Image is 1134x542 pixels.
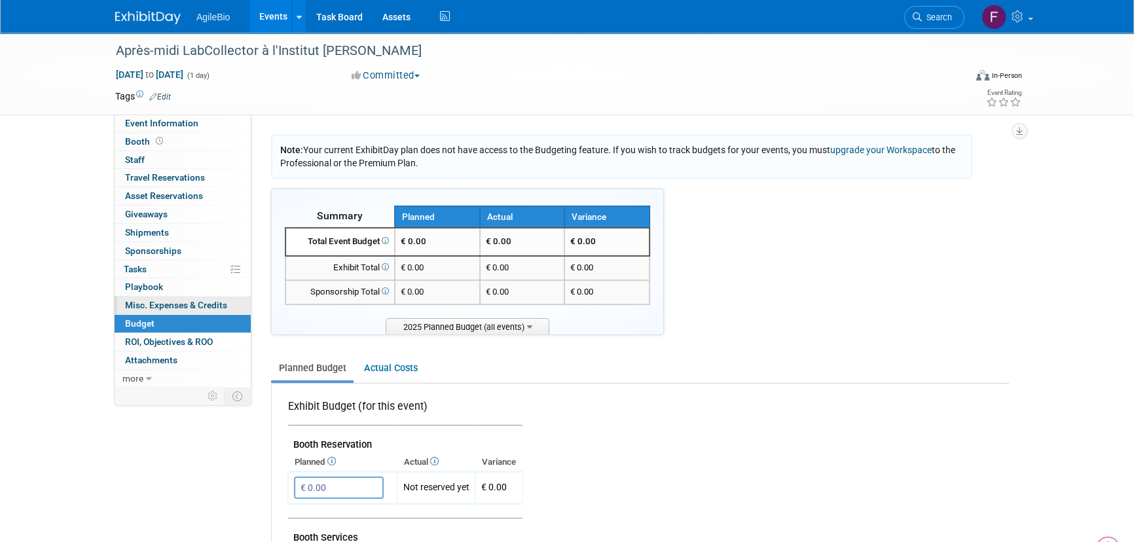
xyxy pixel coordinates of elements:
[386,318,549,334] span: 2025 Planned Budget (all events)
[122,373,143,384] span: more
[401,262,424,272] span: € 0.00
[904,6,964,29] a: Search
[401,236,426,246] span: € 0.00
[986,90,1021,96] div: Event Rating
[271,356,354,380] a: Planned Budget
[125,281,163,292] span: Playbook
[125,209,168,219] span: Giveaways
[397,472,475,504] td: Not reserved yet
[280,145,303,155] span: Note:
[395,206,480,228] th: Planned
[481,482,507,492] span: € 0.00
[280,145,955,168] span: Your current ExhibitDay plan does not have access to the Budgeting feature. If you wish to track ...
[149,92,171,101] a: Edit
[115,151,251,169] a: Staff
[115,11,181,24] img: ExhibitDay
[288,453,397,471] th: Planned
[115,69,184,81] span: [DATE] [DATE]
[115,242,251,260] a: Sponsorships
[115,133,251,151] a: Booth
[976,70,989,81] img: Format-Inperson.png
[115,261,251,278] a: Tasks
[115,370,251,388] a: more
[115,352,251,369] a: Attachments
[125,136,166,147] span: Booth
[480,228,565,256] td: € 0.00
[397,453,475,471] th: Actual
[125,118,198,128] span: Event Information
[291,262,389,274] div: Exhibit Total
[115,333,251,351] a: ROI, Objectives & ROO
[401,287,424,297] span: € 0.00
[480,256,565,280] td: € 0.00
[196,12,230,22] span: AgileBio
[570,287,593,297] span: € 0.00
[475,453,522,471] th: Variance
[125,154,145,165] span: Staff
[115,90,171,103] td: Tags
[115,115,251,132] a: Event Information
[125,336,213,347] span: ROI, Objectives & ROO
[124,264,147,274] span: Tasks
[981,5,1006,29] img: Fouad Batel
[115,206,251,223] a: Giveaways
[202,388,225,405] td: Personalize Event Tab Strip
[115,297,251,314] a: Misc. Expenses & Credits
[356,356,425,380] a: Actual Costs
[125,190,203,201] span: Asset Reservations
[125,245,181,256] span: Sponsorships
[125,172,205,183] span: Travel Reservations
[291,286,389,298] div: Sponsorship Total
[570,262,593,272] span: € 0.00
[887,68,1022,88] div: Event Format
[830,145,932,155] a: upgrade your Workspace
[288,399,517,421] div: Exhibit Budget (for this event)
[288,425,522,454] td: Booth Reservation
[115,187,251,205] a: Asset Reservations
[186,71,210,80] span: (1 day)
[115,315,251,333] a: Budget
[115,224,251,242] a: Shipments
[125,355,177,365] span: Attachments
[125,227,169,238] span: Shipments
[115,169,251,187] a: Travel Reservations
[125,318,155,329] span: Budget
[480,206,565,228] th: Actual
[922,12,952,22] span: Search
[115,278,251,296] a: Playbook
[125,300,227,310] span: Misc. Expenses & Credits
[111,39,945,63] div: Après-midi LabCollector à l'Institut [PERSON_NAME]
[225,388,251,405] td: Toggle Event Tabs
[153,136,166,146] span: Booth not reserved yet
[570,236,596,246] span: € 0.00
[347,69,425,82] button: Committed
[991,71,1022,81] div: In-Person
[143,69,156,80] span: to
[291,236,389,248] div: Total Event Budget
[480,280,565,304] td: € 0.00
[564,206,649,228] th: Variance
[317,209,363,222] span: Summary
